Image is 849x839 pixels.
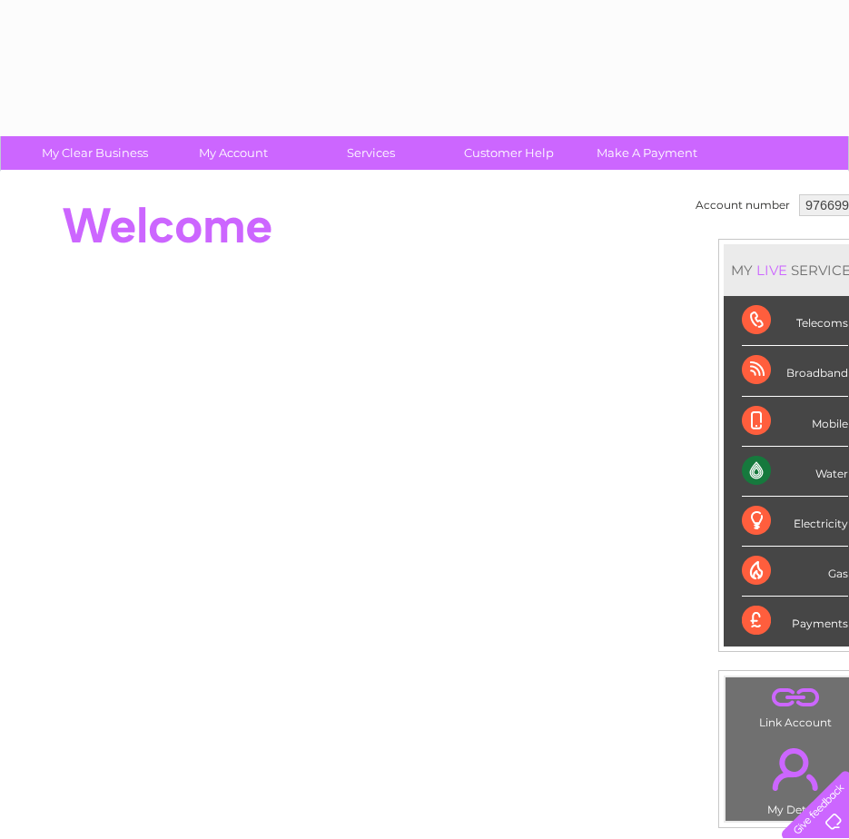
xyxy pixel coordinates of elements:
a: Customer Help [434,136,584,170]
div: LIVE [753,262,791,279]
a: My Clear Business [20,136,170,170]
div: Payments [742,597,848,646]
a: Services [296,136,446,170]
a: My Account [158,136,308,170]
div: Broadband [742,346,848,396]
td: Account number [691,190,795,221]
div: Mobile [742,397,848,447]
a: Make A Payment [572,136,722,170]
div: Water [742,447,848,497]
div: Gas [742,547,848,597]
div: Telecoms [742,296,848,346]
div: Electricity [742,497,848,547]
